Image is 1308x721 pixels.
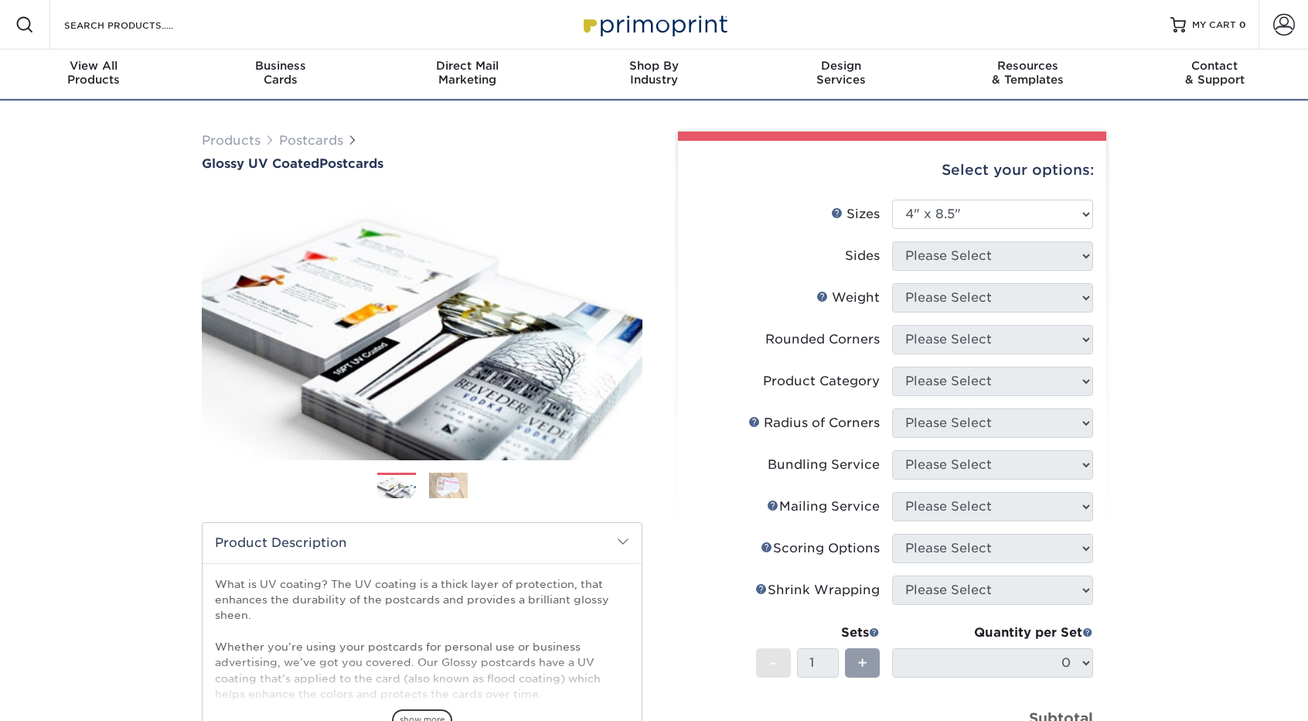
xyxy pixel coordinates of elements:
div: Marketing [373,59,560,87]
div: Mailing Service [767,497,880,516]
span: Design [748,59,935,73]
h2: Product Description [203,523,642,562]
img: Postcards 02 [429,472,468,499]
span: Shop By [560,59,748,73]
div: Services [748,59,935,87]
img: Glossy UV Coated 01 [202,173,642,477]
div: & Support [1121,59,1308,87]
span: MY CART [1192,19,1236,32]
a: BusinessCards [187,50,374,99]
span: - [770,651,777,675]
a: DesignServices [748,50,935,99]
span: Business [187,59,374,73]
div: Industry [560,59,748,87]
div: Weight [816,289,880,307]
div: Product Category [763,372,880,391]
span: Resources [935,59,1122,73]
div: Rounded Corners [765,330,880,349]
span: + [857,651,867,675]
h1: Postcards [202,156,642,171]
a: Resources& Templates [935,50,1122,99]
input: SEARCH PRODUCTS..... [63,15,213,34]
div: Quantity per Set [892,624,1093,642]
span: 0 [1239,19,1246,30]
div: Cards [187,59,374,87]
a: Postcards [279,133,343,148]
div: Bundling Service [768,456,880,474]
a: Contact& Support [1121,50,1308,99]
span: Direct Mail [373,59,560,73]
div: Sets [756,624,880,642]
a: Glossy UV CoatedPostcards [202,156,642,171]
a: Direct MailMarketing [373,50,560,99]
div: Radius of Corners [748,414,880,432]
div: Sizes [831,205,880,224]
div: Shrink Wrapping [755,581,880,600]
div: & Templates [935,59,1122,87]
a: Products [202,133,261,148]
div: Select your options: [690,141,1094,200]
div: Sides [845,247,880,265]
a: Shop ByIndustry [560,50,748,99]
img: Primoprint [577,8,731,41]
div: Scoring Options [761,539,880,558]
span: Contact [1121,59,1308,73]
span: Glossy UV Coated [202,156,319,171]
img: Postcards 01 [377,473,416,501]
